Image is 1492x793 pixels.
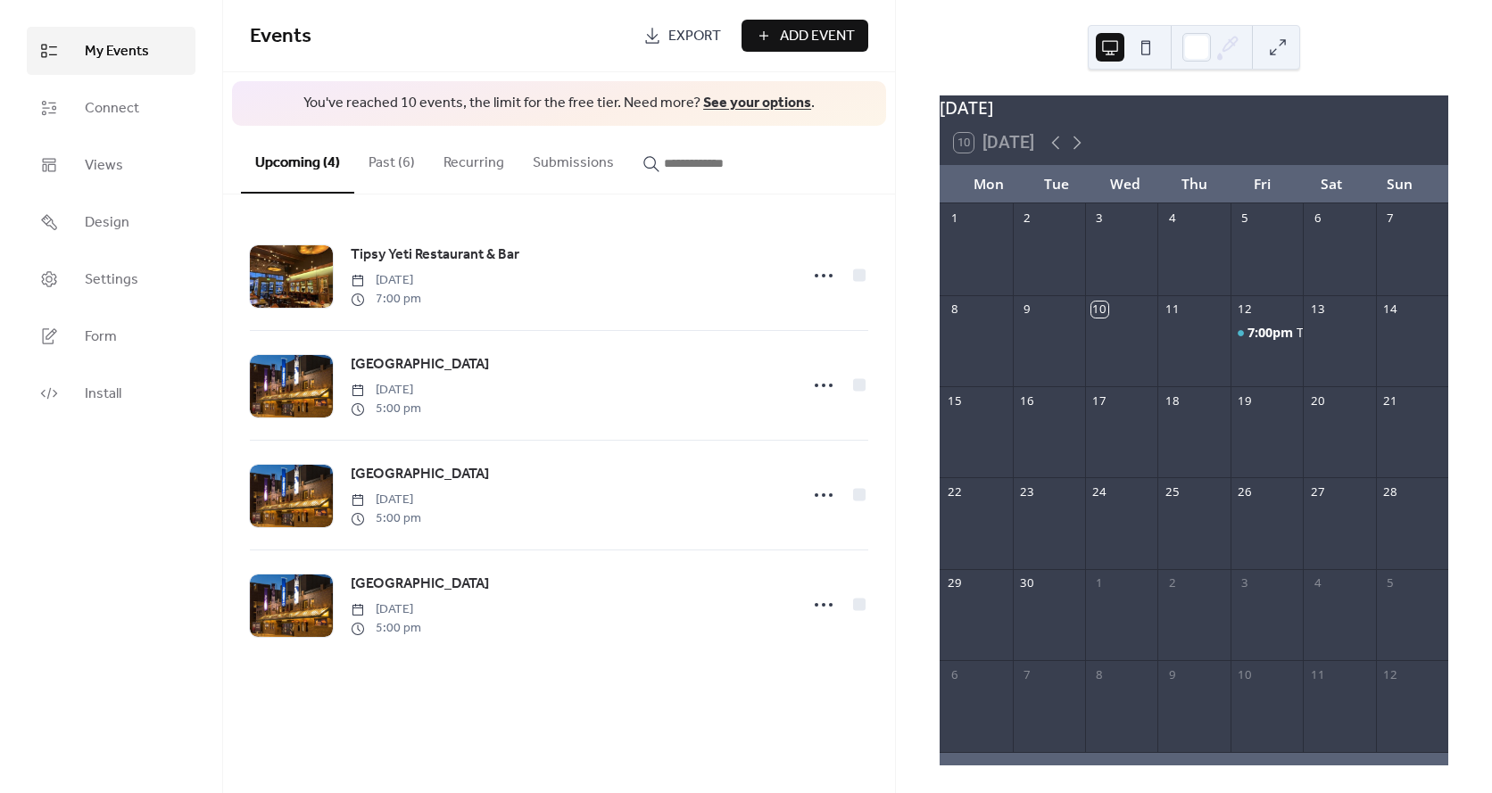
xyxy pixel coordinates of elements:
[85,212,129,234] span: Design
[351,463,489,486] a: [GEOGRAPHIC_DATA]
[351,574,489,595] span: [GEOGRAPHIC_DATA]
[1309,210,1325,226] div: 6
[1237,210,1253,226] div: 5
[1297,165,1365,203] div: Sat
[1165,666,1181,682] div: 9
[1237,666,1253,682] div: 10
[27,312,195,360] a: Form
[1019,666,1035,682] div: 7
[1165,392,1181,409] div: 18
[1382,484,1398,500] div: 28
[1091,210,1107,226] div: 3
[1382,210,1398,226] div: 7
[668,26,721,47] span: Export
[1237,302,1253,318] div: 12
[351,600,421,619] span: [DATE]
[1019,575,1035,591] div: 30
[1091,302,1107,318] div: 10
[940,95,1448,121] div: [DATE]
[946,210,962,226] div: 1
[1237,575,1253,591] div: 3
[27,141,195,189] a: Views
[1165,210,1181,226] div: 4
[946,666,962,682] div: 6
[1019,484,1035,500] div: 23
[946,575,962,591] div: 29
[946,392,962,409] div: 15
[351,400,421,418] span: 5:00 pm
[1019,302,1035,318] div: 9
[351,353,489,376] a: [GEOGRAPHIC_DATA]
[1019,392,1035,409] div: 16
[85,326,117,348] span: Form
[351,354,489,376] span: [GEOGRAPHIC_DATA]
[351,619,421,638] span: 5:00 pm
[27,198,195,246] a: Design
[1165,302,1181,318] div: 11
[1247,324,1297,342] span: 7:00pm
[1229,165,1297,203] div: Fri
[351,573,489,596] a: [GEOGRAPHIC_DATA]
[85,98,139,120] span: Connect
[1091,165,1160,203] div: Wed
[351,491,421,509] span: [DATE]
[351,244,519,266] span: Tipsy Yeti Restaurant & Bar
[1091,666,1107,682] div: 8
[1365,165,1434,203] div: Sun
[27,84,195,132] a: Connect
[351,271,421,290] span: [DATE]
[1165,575,1181,591] div: 2
[954,165,1023,203] div: Mon
[1091,392,1107,409] div: 17
[1237,484,1253,500] div: 26
[1309,302,1325,318] div: 13
[250,17,311,56] span: Events
[1309,575,1325,591] div: 4
[351,381,421,400] span: [DATE]
[1091,484,1107,500] div: 24
[351,464,489,485] span: [GEOGRAPHIC_DATA]
[1091,575,1107,591] div: 1
[250,94,868,113] span: You've reached 10 events, the limit for the free tier. Need more? .
[1160,165,1229,203] div: Thu
[630,20,734,52] a: Export
[27,369,195,417] a: Install
[351,290,421,309] span: 7:00 pm
[1309,484,1325,500] div: 27
[1165,484,1181,500] div: 25
[1023,165,1091,203] div: Tue
[85,155,123,177] span: Views
[351,244,519,267] a: Tipsy Yeti Restaurant & Bar
[1309,666,1325,682] div: 11
[27,27,195,75] a: My Events
[354,126,429,192] button: Past (6)
[85,41,149,62] span: My Events
[1309,392,1325,409] div: 20
[1382,666,1398,682] div: 12
[27,255,195,303] a: Settings
[946,302,962,318] div: 8
[1382,392,1398,409] div: 21
[85,269,138,291] span: Settings
[703,89,811,117] a: See your options
[1019,210,1035,226] div: 2
[429,126,518,192] button: Recurring
[85,384,121,405] span: Install
[1382,302,1398,318] div: 14
[1382,575,1398,591] div: 5
[946,484,962,500] div: 22
[1231,324,1303,342] div: Tipsy Yeti Restaurant & Bar
[1297,324,1460,342] div: Tipsy Yeti Restaurant & Bar
[351,509,421,528] span: 5:00 pm
[241,126,354,194] button: Upcoming (4)
[518,126,628,192] button: Submissions
[1237,392,1253,409] div: 19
